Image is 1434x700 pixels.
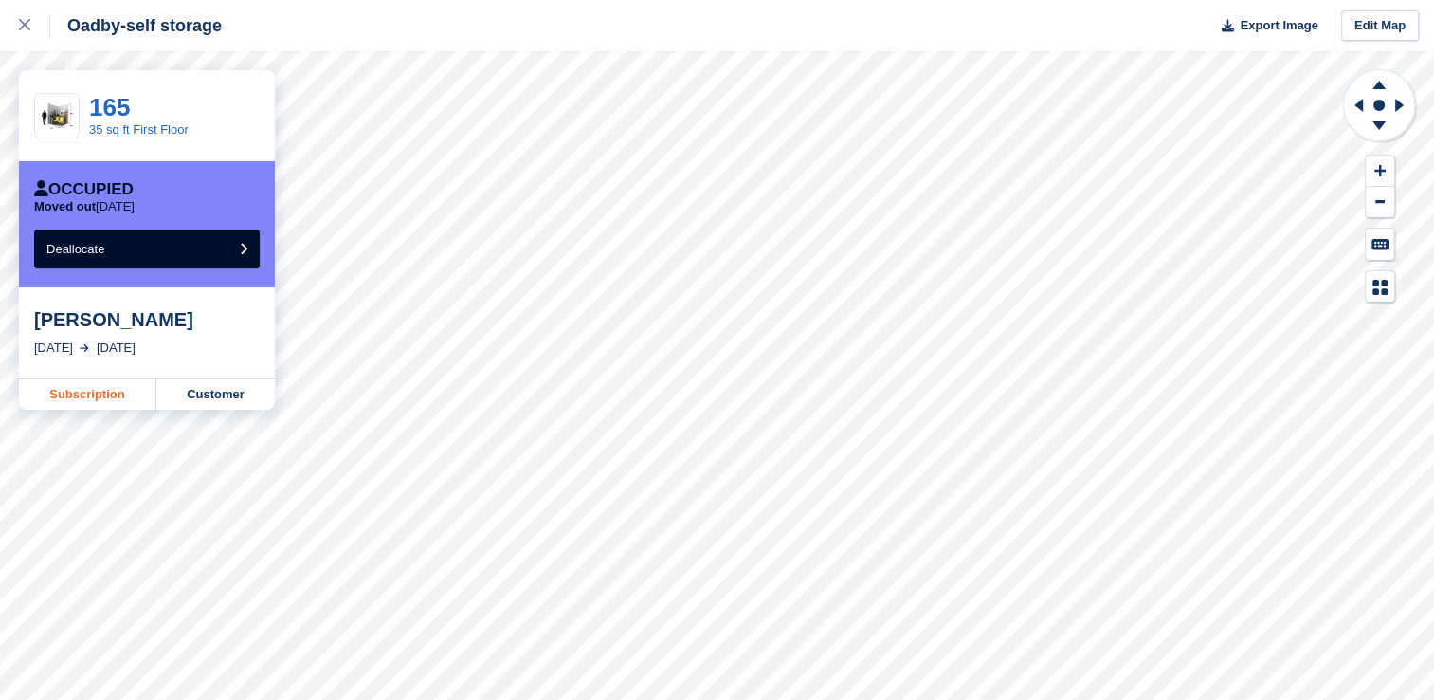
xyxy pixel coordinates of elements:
img: 35-sqft-unit%20(4).jpg [35,100,79,133]
button: Zoom Out [1366,187,1394,218]
img: arrow-right-light-icn-cde0832a797a2874e46488d9cf13f60e5c3a73dbe684e267c42b8395dfbc2abf.svg [80,344,89,352]
span: Deallocate [46,242,104,256]
div: [PERSON_NAME] [34,308,260,331]
button: Zoom In [1366,156,1394,187]
a: Subscription [19,379,156,410]
a: Edit Map [1341,10,1419,42]
div: Occupied [34,180,134,199]
button: Keyboard Shortcuts [1366,229,1394,260]
p: [DATE] [34,199,135,214]
a: 165 [89,93,130,121]
span: Export Image [1240,16,1317,35]
a: Customer [156,379,275,410]
div: [DATE] [97,339,136,358]
span: Moved out [34,199,96,213]
a: 35 sq ft First Floor [89,122,189,137]
button: Map Legend [1366,271,1394,303]
div: Oadby-self storage [50,14,222,37]
div: [DATE] [34,339,73,358]
button: Export Image [1210,10,1318,42]
button: Deallocate [34,230,260,268]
